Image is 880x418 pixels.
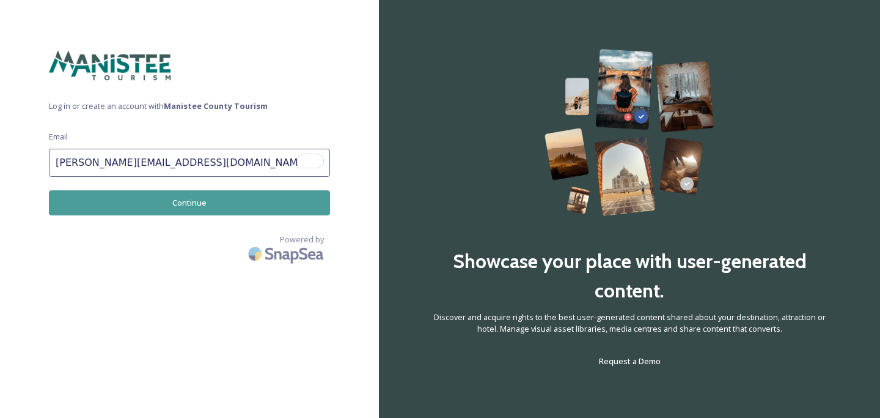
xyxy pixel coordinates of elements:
[49,100,330,112] span: Log in or create an account with
[280,234,324,245] span: Powered by
[49,190,330,215] button: Continue
[49,49,171,82] img: manisteetourism-webheader.png
[428,312,831,335] span: Discover and acquire rights to the best user-generated content shared about your destination, att...
[599,356,661,367] span: Request a Demo
[49,149,330,177] input: To enrich screen reader interactions, please activate Accessibility in Grammarly extension settings
[49,131,68,143] span: Email
[544,49,715,216] img: 63b42ca75bacad526042e722_Group%20154-p-800.png
[428,247,831,305] h2: Showcase your place with user-generated content.
[244,239,330,268] img: SnapSea Logo
[164,100,268,111] strong: Manistee County Tourism
[599,354,661,368] a: Request a Demo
